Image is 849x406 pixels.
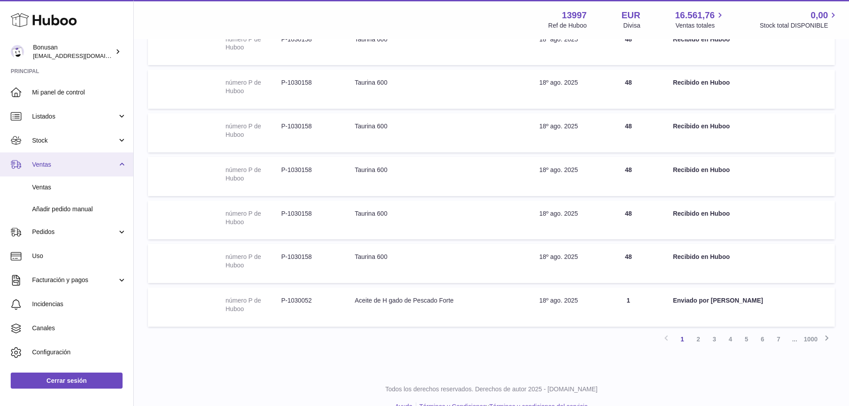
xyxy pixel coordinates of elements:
[226,253,281,270] dt: número P de Huboo
[32,276,117,284] span: Facturación y pagos
[346,113,530,152] td: Taurina 600
[32,112,117,121] span: Listados
[530,244,593,283] td: 18º ago. 2025
[530,287,593,327] td: 18º ago. 2025
[33,43,113,60] div: Bonusan
[690,331,706,347] a: 2
[32,160,117,169] span: Ventas
[32,348,127,357] span: Configuración
[755,331,771,347] a: 6
[281,296,337,313] dd: P-1030052
[226,209,281,226] dt: número P de Huboo
[811,9,828,21] span: 0,00
[32,88,127,97] span: Mi panel de control
[593,201,664,240] td: 48
[32,300,127,308] span: Incidencias
[346,201,530,240] td: Taurina 600
[141,385,842,394] p: Todos los derechos reservados. Derechos de autor 2025 - [DOMAIN_NAME]
[281,253,337,270] dd: P-1030158
[722,331,738,347] a: 4
[32,183,127,192] span: Ventas
[760,9,838,30] a: 0,00 Stock total DISPONIBLE
[803,331,819,347] a: 1000
[673,253,730,260] strong: Recibido en Huboo
[346,26,530,66] td: Taurina 600
[593,157,664,196] td: 48
[346,157,530,196] td: Taurina 600
[33,52,131,59] span: [EMAIL_ADDRESS][DOMAIN_NAME]
[32,205,127,213] span: Añadir pedido manual
[673,210,730,217] strong: Recibido en Huboo
[346,287,530,327] td: Aceite de H gado de Pescado Forte
[673,166,730,173] strong: Recibido en Huboo
[226,166,281,183] dt: número P de Huboo
[530,113,593,152] td: 18º ago. 2025
[530,201,593,240] td: 18º ago. 2025
[623,21,640,30] div: Divisa
[226,35,281,52] dt: número P de Huboo
[32,136,117,145] span: Stock
[281,78,337,95] dd: P-1030158
[530,26,593,66] td: 18º ago. 2025
[11,373,123,389] a: Cerrar sesión
[281,122,337,139] dd: P-1030158
[32,228,117,236] span: Pedidos
[673,36,730,43] strong: Recibido en Huboo
[11,45,24,58] img: info@bonusan.es
[548,21,587,30] div: Ref de Huboo
[593,244,664,283] td: 48
[281,209,337,226] dd: P-1030158
[593,113,664,152] td: 48
[673,123,730,130] strong: Recibido en Huboo
[346,244,530,283] td: Taurina 600
[281,166,337,183] dd: P-1030158
[760,21,838,30] span: Stock total DISPONIBLE
[675,9,725,30] a: 16.561,76 Ventas totales
[32,324,127,332] span: Canales
[530,157,593,196] td: 18º ago. 2025
[771,331,787,347] a: 7
[593,26,664,66] td: 48
[226,296,281,313] dt: número P de Huboo
[621,9,640,21] strong: EUR
[281,35,337,52] dd: P-1030158
[676,21,725,30] span: Ventas totales
[706,331,722,347] a: 3
[226,78,281,95] dt: número P de Huboo
[346,70,530,109] td: Taurina 600
[738,331,755,347] a: 5
[226,122,281,139] dt: número P de Huboo
[530,70,593,109] td: 18º ago. 2025
[673,297,763,304] strong: Enviado por [PERSON_NAME]
[675,9,715,21] span: 16.561,76
[562,9,587,21] strong: 13997
[32,252,127,260] span: Uso
[593,70,664,109] td: 48
[673,79,730,86] strong: Recibido en Huboo
[787,331,803,347] span: ...
[593,287,664,327] td: 1
[674,331,690,347] a: 1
